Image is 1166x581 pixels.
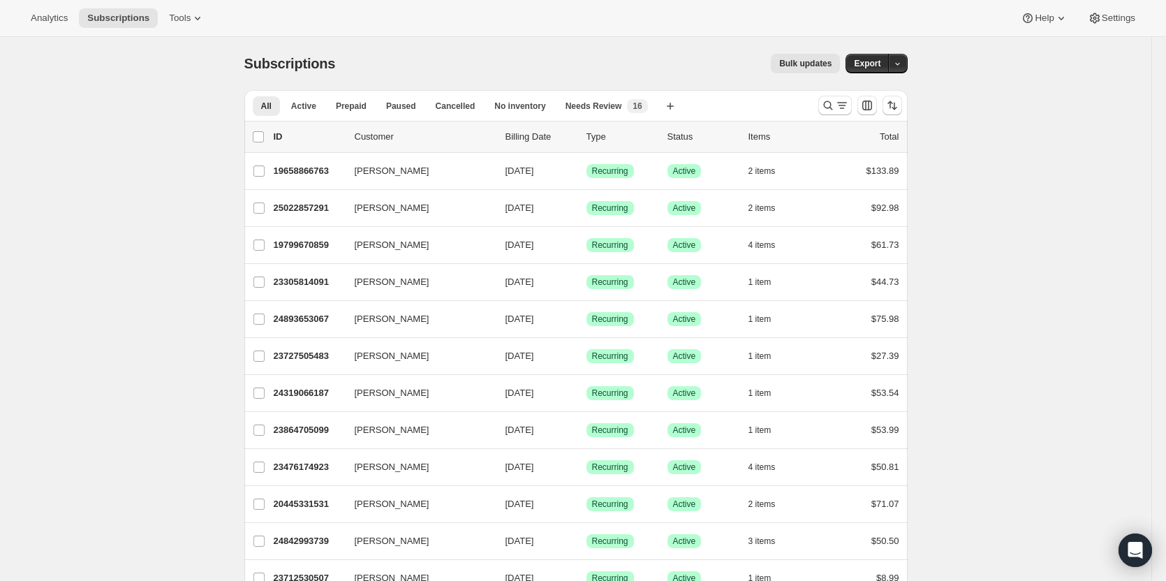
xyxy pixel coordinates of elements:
[748,161,791,181] button: 2 items
[161,8,213,28] button: Tools
[748,235,791,255] button: 4 items
[748,309,787,329] button: 1 item
[355,497,429,511] span: [PERSON_NAME]
[1119,534,1152,567] div: Open Intercom Messenger
[355,130,494,144] p: Customer
[1102,13,1135,24] span: Settings
[1035,13,1054,24] span: Help
[871,240,899,250] span: $61.73
[505,203,534,213] span: [DATE]
[355,201,429,215] span: [PERSON_NAME]
[346,493,486,515] button: [PERSON_NAME]
[748,494,791,514] button: 2 items
[667,130,737,144] p: Status
[592,425,628,436] span: Recurring
[274,272,899,292] div: 23305814091[PERSON_NAME][DATE]SuccessRecurringSuccessActive1 item$44.73
[291,101,316,112] span: Active
[748,425,772,436] span: 1 item
[346,419,486,441] button: [PERSON_NAME]
[871,277,899,287] span: $44.73
[592,462,628,473] span: Recurring
[274,420,899,440] div: 23864705099[PERSON_NAME][DATE]SuccessRecurringSuccessActive1 item$53.99
[748,198,791,218] button: 2 items
[748,240,776,251] span: 4 items
[274,238,344,252] p: 19799670859
[673,166,696,177] span: Active
[505,240,534,250] span: [DATE]
[673,277,696,288] span: Active
[592,166,628,177] span: Recurring
[748,462,776,473] span: 4 items
[866,166,899,176] span: $133.89
[880,130,899,144] p: Total
[854,58,880,69] span: Export
[779,58,832,69] span: Bulk updates
[1012,8,1076,28] button: Help
[346,197,486,219] button: [PERSON_NAME]
[771,54,840,73] button: Bulk updates
[79,8,158,28] button: Subscriptions
[592,277,628,288] span: Recurring
[748,388,772,399] span: 1 item
[673,203,696,214] span: Active
[274,460,344,474] p: 23476174923
[22,8,76,28] button: Analytics
[871,462,899,472] span: $50.81
[346,382,486,404] button: [PERSON_NAME]
[586,130,656,144] div: Type
[336,101,367,112] span: Prepaid
[274,130,344,144] p: ID
[274,130,899,144] div: IDCustomerBilling DateTypeStatusItemsTotal
[592,499,628,510] span: Recurring
[346,234,486,256] button: [PERSON_NAME]
[673,425,696,436] span: Active
[871,314,899,324] span: $75.98
[274,534,344,548] p: 24842993739
[505,166,534,176] span: [DATE]
[748,130,818,144] div: Items
[592,314,628,325] span: Recurring
[505,499,534,509] span: [DATE]
[355,275,429,289] span: [PERSON_NAME]
[673,462,696,473] span: Active
[355,386,429,400] span: [PERSON_NAME]
[748,166,776,177] span: 2 items
[592,536,628,547] span: Recurring
[274,497,344,511] p: 20445331531
[673,536,696,547] span: Active
[748,346,787,366] button: 1 item
[244,56,336,71] span: Subscriptions
[505,388,534,398] span: [DATE]
[748,203,776,214] span: 2 items
[169,13,191,24] span: Tools
[659,96,681,116] button: Create new view
[386,101,416,112] span: Paused
[592,351,628,362] span: Recurring
[748,536,776,547] span: 3 items
[505,314,534,324] span: [DATE]
[505,351,534,361] span: [DATE]
[346,456,486,478] button: [PERSON_NAME]
[355,460,429,474] span: [PERSON_NAME]
[274,457,899,477] div: 23476174923[PERSON_NAME][DATE]SuccessRecurringSuccessActive4 items$50.81
[592,203,628,214] span: Recurring
[592,240,628,251] span: Recurring
[633,101,642,112] span: 16
[748,531,791,551] button: 3 items
[274,423,344,437] p: 23864705099
[748,420,787,440] button: 1 item
[274,309,899,329] div: 24893653067[PERSON_NAME][DATE]SuccessRecurringSuccessActive1 item$75.98
[355,349,429,363] span: [PERSON_NAME]
[673,314,696,325] span: Active
[355,423,429,437] span: [PERSON_NAME]
[1079,8,1144,28] button: Settings
[748,351,772,362] span: 1 item
[31,13,68,24] span: Analytics
[748,457,791,477] button: 4 items
[818,96,852,115] button: Search and filter results
[346,271,486,293] button: [PERSON_NAME]
[274,312,344,326] p: 24893653067
[355,312,429,326] span: [PERSON_NAME]
[673,351,696,362] span: Active
[274,161,899,181] div: 19658866763[PERSON_NAME][DATE]SuccessRecurringSuccessActive2 items$133.89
